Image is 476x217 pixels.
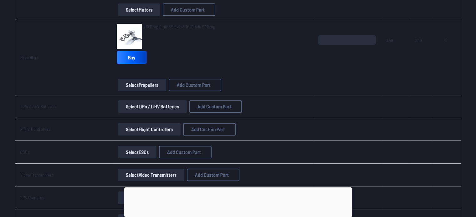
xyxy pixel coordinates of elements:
[124,187,352,215] iframe: Advertisement
[117,3,161,16] a: SelectMotors
[117,24,142,49] img: image
[20,55,39,60] a: Propellers
[144,24,215,29] span: HQ Prop Ethix S5 5x4x3 Tri-Blade 5" Prop
[171,7,205,12] span: Add Custom Part
[191,127,225,132] span: Add Custom Part
[118,146,156,158] button: SelectESCs
[144,24,215,30] a: HQ Prop Ethix S5 5x4x3 Tri-Blade 5" Prop
[117,79,167,91] a: SelectPropellers
[189,100,242,113] button: Add Custom Part
[163,3,215,16] button: Add Custom Part
[118,191,173,204] button: SelectFPV Cameras
[117,191,174,204] a: SelectFPV Cameras
[386,35,405,65] span: 3.49
[20,195,44,200] a: FPV Cameras
[117,169,186,181] a: SelectVideo Transmitters
[117,100,188,113] a: SelectLiPo / LiHV Batteries
[117,146,158,158] a: SelectESCs
[20,126,51,132] a: Flight Controllers
[159,146,212,158] button: Add Custom Part
[20,149,30,155] a: ESCs
[20,172,54,177] a: Video Transmitters
[118,100,187,113] button: SelectLiPo / LiHV Batteries
[187,169,239,181] button: Add Custom Part
[169,79,221,91] button: Add Custom Part
[415,35,427,65] span: 3.49
[183,123,236,136] button: Add Custom Part
[20,104,57,109] a: LiPo / LiHV Batteries
[118,169,184,181] button: SelectVideo Transmitters
[197,104,231,109] span: Add Custom Part
[167,150,201,155] span: Add Custom Part
[118,79,166,91] button: SelectPropellers
[117,123,182,136] a: SelectFlight Controllers
[195,172,229,177] span: Add Custom Part
[117,51,147,64] a: Buy
[118,123,181,136] button: SelectFlight Controllers
[118,3,160,16] button: SelectMotors
[177,82,211,87] span: Add Custom Part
